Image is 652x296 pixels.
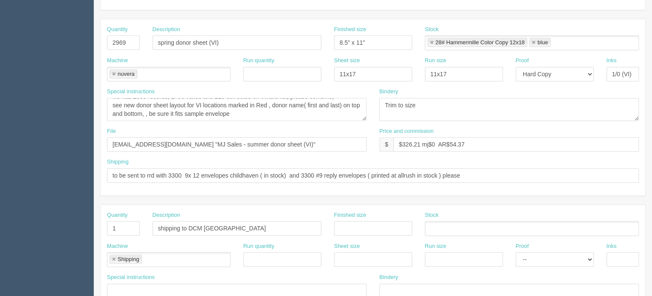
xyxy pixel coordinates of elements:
label: Special instructions [107,88,155,96]
label: Special instructions [107,273,155,282]
label: Inks [606,242,617,250]
label: File [107,127,116,135]
label: Inks [606,57,617,65]
textarea: file has 3272 records, 3026 valids and 246 corrected on invalid list, please combine, see new don... [107,98,366,121]
label: Description [153,211,180,219]
label: Run quantity [243,57,274,65]
textarea: Trim to size [379,98,639,121]
label: Bindery [379,88,398,96]
label: Quantity [107,211,127,219]
div: Shipping [118,256,139,262]
div: blue [537,40,548,45]
label: Run size [425,242,447,250]
label: Sheet size [334,57,360,65]
label: Proof [516,242,529,250]
label: Shipping [107,158,129,166]
label: Stock [425,211,439,219]
div: 28# Hammermille Color Copy 12x18 [436,40,525,45]
label: Stock [425,26,439,34]
label: Machine [107,57,128,65]
div: nuvera [118,71,135,77]
label: Finished size [334,26,366,34]
label: Proof [516,57,529,65]
div: $ [379,137,393,152]
label: Run quantity [243,242,274,250]
label: Bindery [379,273,398,282]
label: Quantity [107,26,127,34]
label: Finished size [334,211,366,219]
label: Machine [107,242,128,250]
label: Price and commission [379,127,433,135]
label: Sheet size [334,242,360,250]
label: Description [153,26,180,34]
label: Run size [425,57,447,65]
